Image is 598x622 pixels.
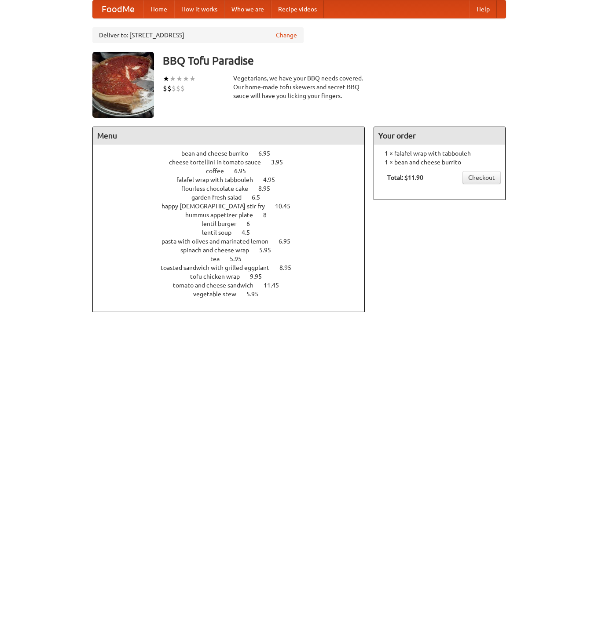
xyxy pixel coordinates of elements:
[242,229,259,236] span: 4.5
[258,185,279,192] span: 8.95
[161,203,307,210] a: happy [DEMOGRAPHIC_DATA] stir fry 10.45
[462,171,501,184] a: Checkout
[202,229,266,236] a: lentil soup 4.5
[167,84,172,93] li: $
[191,194,250,201] span: garden fresh salad
[176,176,262,183] span: falafel wrap with tabbouleh
[271,0,324,18] a: Recipe videos
[210,255,228,262] span: tea
[193,291,275,298] a: vegetable stew 5.95
[180,247,287,254] a: spinach and cheese wrap 5.95
[258,150,279,157] span: 6.95
[202,220,266,227] a: lentil burger 6
[92,27,304,43] div: Deliver to: [STREET_ADDRESS]
[259,247,280,254] span: 5.95
[271,159,292,166] span: 3.95
[233,74,365,100] div: Vegetarians, we have your BBQ needs covered. Our home-made tofu skewers and secret BBQ sauce will...
[279,238,299,245] span: 6.95
[210,255,258,262] a: tea 5.95
[378,149,501,158] li: 1 × falafel wrap with tabbouleh
[161,264,308,271] a: toasted sandwich with grilled eggplant 8.95
[190,273,249,280] span: tofu chicken wrap
[174,0,224,18] a: How it works
[161,203,274,210] span: happy [DEMOGRAPHIC_DATA] stir fry
[190,273,278,280] a: tofu chicken wrap 9.95
[176,176,291,183] a: falafel wrap with tabbouleh 4.95
[176,74,183,84] li: ★
[250,273,271,280] span: 9.95
[263,211,275,218] span: 8
[387,174,423,181] b: Total: $11.90
[246,220,259,227] span: 6
[93,0,143,18] a: FoodMe
[185,211,283,218] a: hummus appetizer plate 8
[143,0,174,18] a: Home
[234,167,255,175] span: 6.95
[202,229,240,236] span: lentil soup
[176,84,180,93] li: $
[206,167,233,175] span: coffee
[189,74,196,84] li: ★
[279,264,300,271] span: 8.95
[173,282,295,289] a: tomato and cheese sandwich 11.45
[470,0,497,18] a: Help
[181,150,286,157] a: bean and cheese burrito 6.95
[173,282,262,289] span: tomato and cheese sandwich
[181,185,257,192] span: flourless chocolate cake
[185,211,262,218] span: hummus appetizer plate
[264,282,288,289] span: 11.45
[202,220,245,227] span: lentil burger
[161,238,307,245] a: pasta with olives and marinated lemon 6.95
[180,247,258,254] span: spinach and cheese wrap
[378,158,501,167] li: 1 × bean and cheese burrito
[246,291,267,298] span: 5.95
[183,74,189,84] li: ★
[163,74,169,84] li: ★
[276,31,297,40] a: Change
[172,84,176,93] li: $
[161,238,277,245] span: pasta with olives and marinated lemon
[93,127,365,145] h4: Menu
[163,52,506,69] h3: BBQ Tofu Paradise
[180,84,185,93] li: $
[206,167,262,175] a: coffee 6.95
[374,127,505,145] h4: Your order
[263,176,284,183] span: 4.95
[92,52,154,118] img: angular.jpg
[224,0,271,18] a: Who we are
[181,185,286,192] a: flourless chocolate cake 8.95
[181,150,257,157] span: bean and cheese burrito
[193,291,245,298] span: vegetable stew
[275,203,299,210] span: 10.45
[169,159,299,166] a: cheese tortellini in tomato sauce 3.95
[163,84,167,93] li: $
[161,264,278,271] span: toasted sandwich with grilled eggplant
[169,159,270,166] span: cheese tortellini in tomato sauce
[252,194,269,201] span: 6.5
[169,74,176,84] li: ★
[191,194,276,201] a: garden fresh salad 6.5
[230,255,250,262] span: 5.95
